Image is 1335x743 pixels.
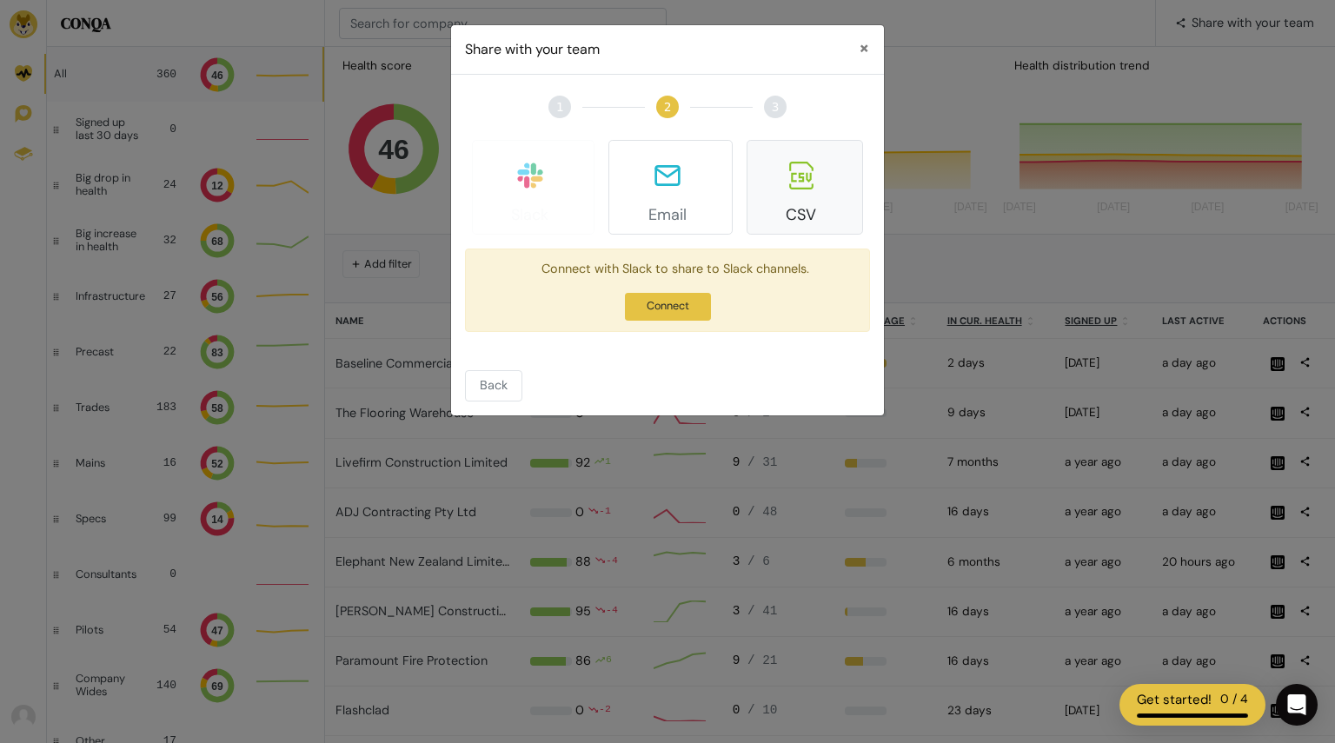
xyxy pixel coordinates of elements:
button: Slack [472,140,594,235]
div: Share with your team [465,39,600,60]
div: 1 [548,96,571,118]
button: Email [608,140,732,235]
a: Connect [625,293,711,321]
p: Connect with Slack to share to Slack channels. [483,260,852,279]
span: × [859,36,870,60]
button: Close [845,25,884,72]
div: 0 / 4 [1220,690,1248,710]
div: Get started! [1137,690,1212,710]
button: Back [465,370,522,401]
div: Open Intercom Messenger [1276,684,1318,726]
button: CSV [747,140,863,235]
div: 3 [764,96,787,118]
img: slack-4ac3fa2a62631db6324b3ef56335a6e4.svg [502,148,558,203]
div: 2 [656,96,679,118]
